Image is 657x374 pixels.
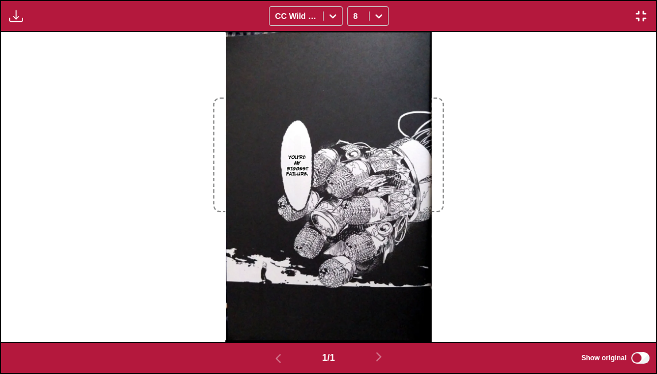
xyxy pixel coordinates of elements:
img: Next page [372,350,386,364]
span: Show original [581,354,627,362]
img: Previous page [271,352,285,365]
input: Show original [631,352,650,364]
span: 1 / 1 [322,353,335,363]
img: Manga Panel [225,32,431,341]
img: Download translated images [9,9,23,23]
p: You're my biggest failure. [284,153,311,179]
